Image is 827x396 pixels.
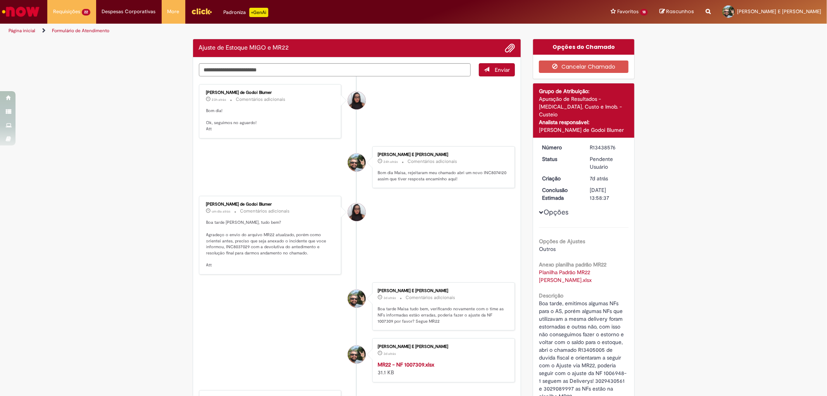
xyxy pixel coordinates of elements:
[212,97,226,102] time: 28/08/2025 08:41:46
[383,351,396,356] time: 26/08/2025 12:11:26
[660,8,694,16] a: Rascunhos
[102,8,156,16] span: Despesas Corporativas
[590,155,626,171] div: Pendente Usuário
[536,186,584,202] dt: Conclusão Estimada
[539,61,628,73] button: Cancelar Chamado
[539,269,592,284] a: Download de Planilha Padrão MR22 Atacadão.xlsx
[383,351,396,356] span: 3d atrás
[249,8,268,17] p: +GenAi
[617,8,639,16] span: Favoritos
[199,45,289,52] h2: Ajuste de Estoque MIGO e MR22 Histórico de tíquete
[206,202,335,207] div: [PERSON_NAME] de Godoi Blumer
[539,246,556,252] span: Outros
[206,108,335,132] p: Bom dia! Ok, seguimos no aguardo! Att
[348,346,366,363] div: Alexandre Alves Correa E Castro Junior
[590,175,608,182] time: 22/08/2025 09:03:10
[539,261,606,268] b: Anexo planilha padrão MR22
[206,220,335,268] p: Boa tarde [PERSON_NAME], tudo bem? Agradeço o envio do arquivo MR22 atualzado, porém como oriente...
[536,155,584,163] dt: Status
[479,63,515,76] button: Enviar
[9,28,35,34] a: Página inicial
[539,95,628,118] div: Apuração de Resultados - [MEDICAL_DATA], Custo e Imob. - Custeio
[191,5,212,17] img: click_logo_yellow_360x200.png
[206,90,335,95] div: [PERSON_NAME] de Godoi Blumer
[407,158,457,165] small: Comentários adicionais
[224,8,268,17] div: Padroniza
[1,4,41,19] img: ServiceNow
[82,9,90,16] span: 22
[348,154,366,171] div: Alexandre Alves Correa E Castro Junior
[590,175,626,182] div: 22/08/2025 09:03:10
[378,344,507,349] div: [PERSON_NAME] E [PERSON_NAME]
[640,9,648,16] span: 18
[378,361,434,368] a: MR22 - NF 1007309.xlsx
[212,209,231,214] time: 27/08/2025 14:07:22
[737,8,821,15] span: [PERSON_NAME] E [PERSON_NAME]
[536,175,584,182] dt: Criação
[536,144,584,151] dt: Número
[539,87,628,95] div: Grupo de Atribuição:
[378,152,507,157] div: [PERSON_NAME] E [PERSON_NAME]
[236,96,286,103] small: Comentários adicionais
[539,238,585,245] b: Opções de Ajustes
[505,43,515,53] button: Adicionar anexos
[378,361,507,376] div: 31.1 KB
[406,294,455,301] small: Comentários adicionais
[539,126,628,134] div: [PERSON_NAME] de Godoi Blumer
[53,8,80,16] span: Requisições
[383,159,398,164] time: 28/08/2025 08:02:00
[348,290,366,308] div: Alexandre Alves Correa E Castro Junior
[378,170,507,182] p: Bom dia Maisa, rejeitaram meu chamado abri um novo INC8074120 assim que tiver resposta encaminho ...
[495,66,510,73] span: Enviar
[383,296,396,300] time: 26/08/2025 12:11:38
[52,28,109,34] a: Formulário de Atendimento
[6,24,546,38] ul: Trilhas de página
[212,97,226,102] span: 23h atrás
[383,296,396,300] span: 3d atrás
[539,292,563,299] b: Descrição
[348,92,366,109] div: Maisa Franco De Godoi Blumer
[590,144,626,151] div: R13438576
[533,39,634,55] div: Opções do Chamado
[590,186,626,202] div: [DATE] 13:58:37
[666,8,694,15] span: Rascunhos
[212,209,231,214] span: um dia atrás
[348,203,366,221] div: Maisa Franco De Godoi Blumer
[378,289,507,293] div: [PERSON_NAME] E [PERSON_NAME]
[199,63,471,76] textarea: Digite sua mensagem aqui...
[590,175,608,182] span: 7d atrás
[539,118,628,126] div: Analista responsável:
[167,8,180,16] span: More
[240,208,290,214] small: Comentários adicionais
[383,159,398,164] span: 24h atrás
[378,306,507,324] p: Boa tarde Maisa tudo bem, verificando novamente com o time as NFs informadas estão erradas, poder...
